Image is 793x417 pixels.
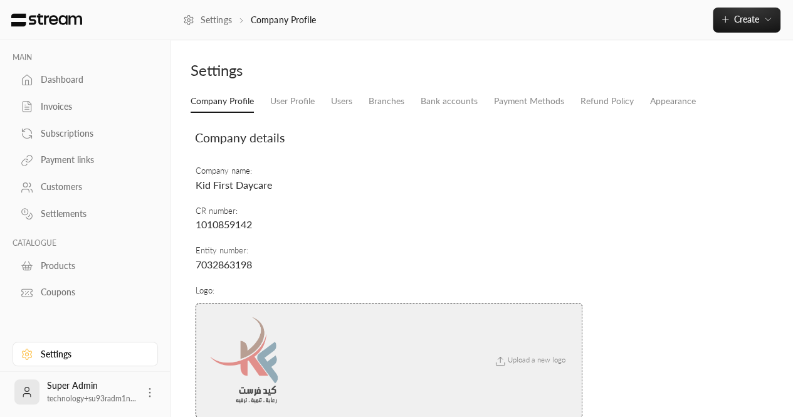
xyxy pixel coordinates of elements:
[41,286,142,298] div: Coupons
[47,394,136,403] span: technology+su93radm1n...
[206,314,288,408] img: company logo
[41,73,142,86] div: Dashboard
[196,218,252,230] span: 1010859142
[41,127,142,140] div: Subscriptions
[13,238,158,248] p: CATALOGUE
[10,13,83,27] img: Logo
[13,148,158,172] a: Payment links
[41,260,142,272] div: Products
[47,379,136,404] div: Super Admin
[183,14,232,26] a: Settings
[13,68,158,92] a: Dashboard
[191,90,254,113] a: Company Profile
[713,8,780,33] button: Create
[13,175,158,199] a: Customers
[183,14,316,26] nav: breadcrumb
[196,179,273,191] span: Kid First Daycare
[13,342,158,366] a: Settings
[13,202,158,226] a: Settlements
[41,100,142,113] div: Invoices
[195,159,583,199] td: Company name :
[41,181,142,193] div: Customers
[196,258,252,270] span: 7032863198
[195,238,583,278] td: Entity number :
[191,60,476,80] div: Settings
[13,121,158,145] a: Subscriptions
[270,90,315,112] a: User Profile
[331,90,352,112] a: Users
[13,253,158,278] a: Products
[195,130,285,145] span: Company details
[486,356,572,364] span: Upload a new logo
[369,90,404,112] a: Branches
[195,199,583,238] td: CR number :
[41,154,142,166] div: Payment links
[421,90,478,112] a: Bank accounts
[13,280,158,305] a: Coupons
[650,90,696,112] a: Appearance
[734,14,759,24] span: Create
[580,90,634,112] a: Refund Policy
[13,53,158,63] p: MAIN
[251,14,316,26] p: Company Profile
[41,208,142,220] div: Settlements
[494,90,564,112] a: Payment Methods
[41,348,142,361] div: Settings
[13,95,158,119] a: Invoices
